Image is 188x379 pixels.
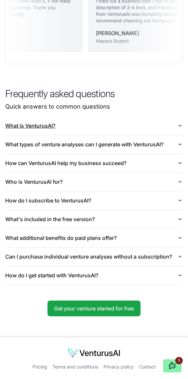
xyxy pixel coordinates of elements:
[5,229,183,247] button: What additional benefits do paid plans offer?
[5,116,183,135] button: What is VenturusAI?
[32,364,47,369] a: Pricing
[103,364,134,369] a: Privacy policy
[12,23,63,31] div: [PERSON_NAME]
[5,191,183,210] button: How do I subscribe to VenturusAI?
[5,102,183,111] p: Quick answers to common questions
[47,301,141,316] a: Get your venture started for free
[12,31,63,38] div: Business System Analyst
[52,364,98,369] a: Terms and conditions
[5,88,183,99] h2: Frequently asked questions
[5,210,183,228] button: What's included in the free version?
[5,135,183,154] button: What types of venture analyses can I generate with VenturusAI?
[5,266,183,284] button: How do I get started with VenturusAI?
[67,348,121,358] img: logo
[5,173,183,191] button: Who is VenturusAI for?
[139,364,156,369] a: Contact
[175,357,183,364] div: 1
[5,154,183,172] button: How can VenturusAI help my business succeed?
[5,247,183,266] button: Can I purchase individual venture analyses without a subscription?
